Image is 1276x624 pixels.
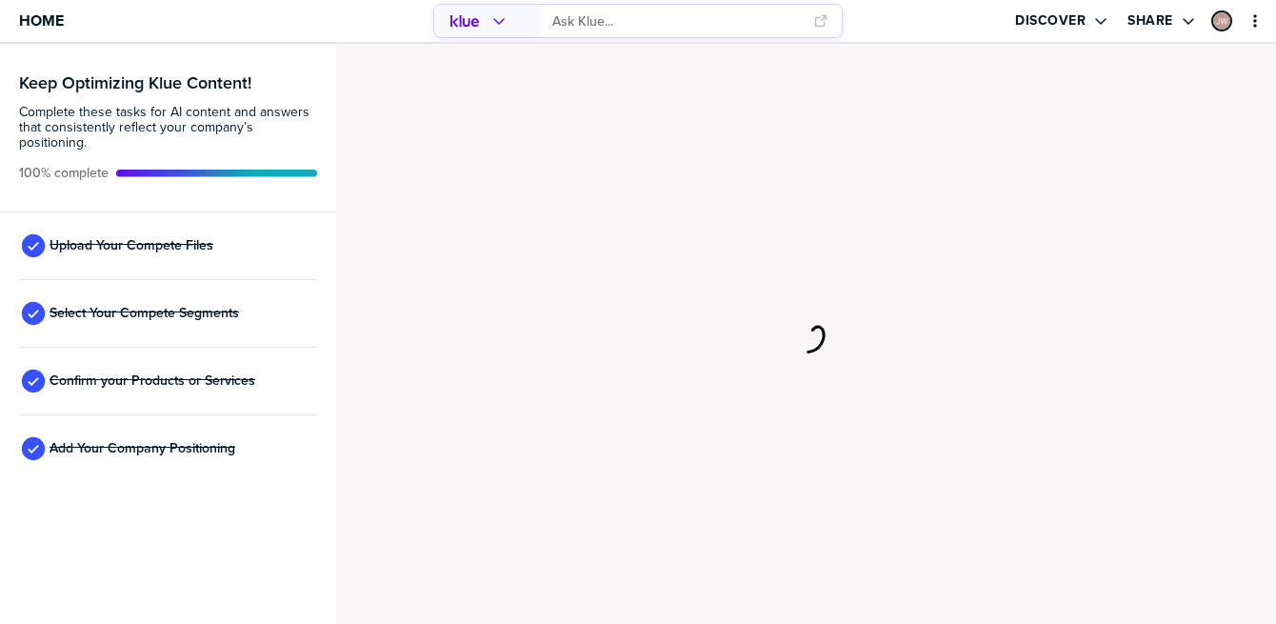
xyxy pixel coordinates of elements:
span: Select Your Compete Segments [50,306,239,321]
label: Discover [1015,12,1086,30]
h3: Keep Optimizing Klue Content! [19,74,317,91]
span: Active [19,166,109,181]
span: Add Your Company Positioning [50,441,235,456]
label: Share [1127,12,1173,30]
span: Confirm your Products or Services [50,373,255,389]
div: Janelle Watson [1211,10,1232,31]
img: 3194fe82d4e8f382fffc47f20c2f931c-sml.png [1213,12,1230,30]
span: Home [19,12,64,29]
input: Ask Klue... [552,6,803,37]
span: Upload Your Compete Files [50,238,213,253]
span: Complete these tasks for AI content and answers that consistently reflect your company’s position... [19,105,317,151]
a: Edit Profile [1209,9,1234,33]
